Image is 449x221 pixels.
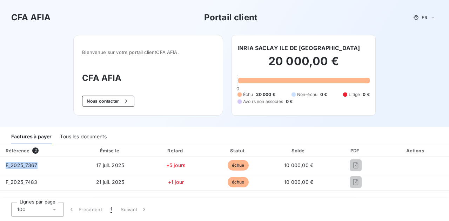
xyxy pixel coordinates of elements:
[284,162,313,168] span: 10 000,00 €
[82,49,214,55] span: Bienvenue sur votre portail client CFA AFIA .
[237,54,370,75] h2: 20 000,00 €
[363,91,369,98] span: 0 €
[60,130,107,144] div: Tous les documents
[349,91,360,98] span: Litige
[228,177,249,187] span: échue
[6,162,38,168] span: F_2025_7367
[209,147,267,154] div: Statut
[228,160,249,171] span: échue
[330,147,381,154] div: PDF
[166,162,186,168] span: +5 jours
[32,147,39,154] span: 2
[237,44,360,52] h6: INRIA SACLAY ILE DE [GEOGRAPHIC_DATA]
[256,91,275,98] span: 20 000 €
[168,179,184,185] span: +1 jour
[106,202,116,217] button: 1
[110,206,112,213] span: 1
[96,162,124,168] span: 17 juil. 2025
[236,86,239,91] span: 0
[146,147,206,154] div: Retard
[422,15,427,20] span: FR
[82,72,214,84] h3: CFA AFIA
[243,98,283,105] span: Avoirs non associés
[6,179,38,185] span: F_2025_7483
[11,130,52,144] div: Factures à payer
[286,98,293,105] span: 0 €
[64,202,106,217] button: Précédent
[17,206,26,213] span: 100
[384,147,448,154] div: Actions
[82,96,134,107] button: Nous contacter
[297,91,317,98] span: Non-échu
[11,11,51,24] h3: CFA AFIA
[116,202,152,217] button: Suivant
[96,179,125,185] span: 21 juil. 2025
[243,91,253,98] span: Échu
[77,147,143,154] div: Émise le
[204,11,257,24] h3: Portail client
[284,179,313,185] span: 10 000,00 €
[270,147,327,154] div: Solde
[320,91,327,98] span: 0 €
[6,148,29,153] div: Référence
